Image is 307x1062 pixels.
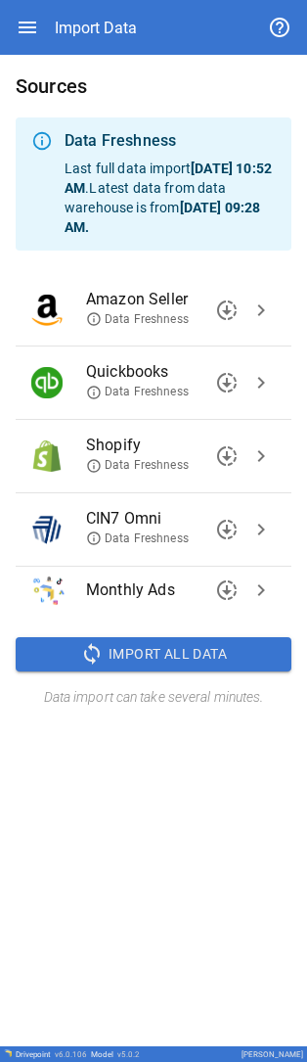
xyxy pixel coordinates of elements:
img: Shopify [31,440,63,472]
img: Drivepoint [4,1049,12,1057]
span: Data Freshness [86,531,189,547]
span: v 5.0.2 [117,1050,140,1059]
img: CIN7 Omni [31,514,63,545]
b: [DATE] 10:52 AM [65,161,272,196]
span: chevron_right [249,578,273,602]
div: Drivepoint [16,1050,87,1059]
span: Import All Data [109,642,227,667]
span: CIN7 Omni [86,507,244,531]
div: Import Data [55,19,137,37]
span: Data Freshness [86,384,189,400]
div: [PERSON_NAME] [241,1050,303,1059]
div: Data Freshness [65,129,276,153]
span: v 6.0.106 [55,1050,87,1059]
b: [DATE] 09:28 AM . [65,200,260,235]
img: Quickbooks [31,367,63,398]
button: Import All Data [16,637,291,672]
p: Last full data import . Latest data from data warehouse is from [65,159,276,237]
span: Data Freshness [86,311,189,328]
span: chevron_right [249,444,273,468]
h6: Sources [16,70,291,102]
span: chevron_right [249,299,273,322]
h6: Data import can take several minutes. [16,687,291,709]
span: downloading [215,444,239,468]
span: downloading [215,371,239,394]
span: downloading [215,578,239,602]
span: Amazon Seller [86,288,244,311]
div: Model [91,1050,140,1059]
span: Shopify [86,434,244,457]
img: Monthly Ads [31,575,66,606]
span: Data Freshness [86,457,189,474]
span: downloading [215,299,239,322]
span: Monthly Ads [86,578,244,602]
span: sync [80,642,104,666]
span: chevron_right [249,371,273,394]
span: downloading [215,518,239,541]
span: chevron_right [249,518,273,541]
img: Amazon Seller [31,295,63,326]
span: Quickbooks [86,360,244,384]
